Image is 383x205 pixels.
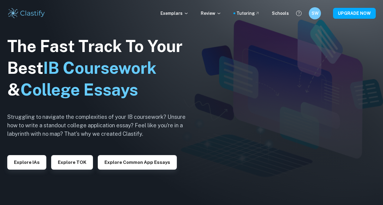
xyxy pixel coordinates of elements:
[236,10,260,17] a: Tutoring
[309,7,321,19] button: SW
[294,8,304,18] button: Help and Feedback
[43,58,157,77] span: IB Coursework
[7,7,46,19] img: Clastify logo
[51,155,93,170] button: Explore TOK
[160,10,189,17] p: Exemplars
[98,159,177,165] a: Explore Common App essays
[312,10,319,17] h6: SW
[7,159,46,165] a: Explore IAs
[7,113,195,138] h6: Struggling to navigate the complexities of your IB coursework? Unsure how to write a standout col...
[201,10,221,17] p: Review
[98,155,177,170] button: Explore Common App essays
[7,35,195,101] h1: The Fast Track To Your Best &
[51,159,93,165] a: Explore TOK
[333,8,376,19] button: UPGRADE NOW
[7,155,46,170] button: Explore IAs
[272,10,289,17] a: Schools
[20,80,138,99] span: College Essays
